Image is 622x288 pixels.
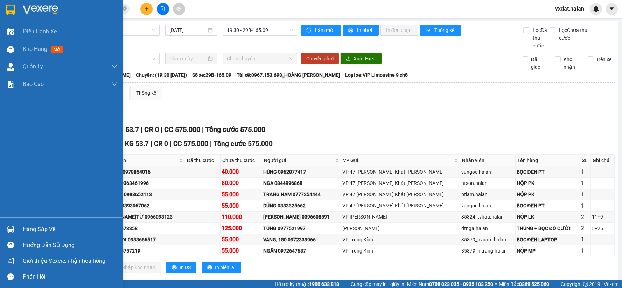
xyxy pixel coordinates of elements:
td: VP Nguyễn Trãi [341,212,461,223]
span: Chọn chuyến [227,53,293,64]
div: 2 [581,213,589,221]
span: | [210,140,212,148]
th: Nhân viên [460,155,515,166]
button: In đơn chọn [380,25,419,36]
img: solution-icon [7,81,14,88]
img: icon-new-feature [593,6,599,12]
span: Người nhận [99,156,178,164]
span: VP Gửi [343,156,453,164]
span: | [344,280,345,288]
input: Chọn ngày [169,55,206,62]
div: [PERSON_NAME] 0396608591 [263,213,340,221]
div: 55.000 [222,201,261,210]
div: Hàng sắp về [23,224,117,235]
strong: 0708 023 035 - 0935 103 250 [429,281,493,287]
div: Hướng dẫn sử dụng [23,240,117,250]
img: warehouse-icon [7,28,14,35]
span: download [346,56,351,62]
span: Kho hàng [23,46,47,52]
span: | [202,125,204,134]
span: Tổng cước 575.000 [214,140,273,148]
span: close-circle [123,6,127,12]
span: | [170,140,172,148]
span: Điều hành xe [23,27,57,36]
span: Miền Bắc [499,280,549,288]
button: file-add [157,3,169,15]
button: bar-chartThống kê [420,25,461,36]
div: HỘP MP [517,247,579,255]
div: vungoc.halan [461,168,514,176]
div: 35879_nvnam.halan [461,236,514,243]
div: 2 [581,224,589,233]
div: 55.000 [222,235,261,244]
strong: 1900 633 818 [309,281,339,287]
div: NGA 0844996868 [263,179,340,187]
img: warehouse-icon [7,226,14,233]
td: VP 47 Trần Khát Chân [341,200,461,212]
span: Hỗ trợ kỹ thuật: [275,280,339,288]
span: printer [207,265,212,270]
span: Miền Nam [407,280,493,288]
div: VP 47 [PERSON_NAME] Khát [PERSON_NAME] [342,179,459,187]
span: | [141,125,142,134]
span: | [161,125,162,134]
span: notification [7,257,14,264]
span: Tổng cước 575.000 [205,125,265,134]
div: THÙNG + BỌC ĐỒ CƯỚI [517,225,579,232]
img: warehouse-icon [7,63,14,71]
div: ntson.halan [461,179,514,187]
div: VP [PERSON_NAME] [342,213,459,221]
span: vxdat.halan [550,4,590,13]
button: Chuyển phơi [301,53,339,64]
div: BỌC ĐEN LAPTOP [517,236,579,243]
td: VP 47 Trần Khát Chân [341,178,461,189]
span: Làm mới [315,26,335,34]
span: close-circle [123,6,127,11]
span: bar-chart [426,28,432,33]
span: ⚪️ [495,283,497,286]
span: down [112,64,117,69]
button: printerIn DS [166,262,196,273]
span: question-circle [7,242,14,248]
img: logo-vxr [6,5,15,15]
div: MINH 0345757219 [99,247,184,255]
span: Tài xế: 0967.153.693_HOÀNG [PERSON_NAME] [237,71,340,79]
span: In DS [180,263,191,271]
span: Quản Lý [23,62,43,71]
div: 55.000 [222,190,261,199]
button: printerIn phơi [343,25,379,36]
button: downloadNhập kho nhận [108,262,161,273]
div: 40.000 [222,167,261,176]
div: 1 [581,246,589,255]
div: 35324_tvhau.halan [461,213,514,221]
span: Giới thiệu Vexere, nhận hoa hồng [23,256,105,265]
span: Lọc Chưa thu cước [556,26,589,42]
div: LINH DTU 0393067062 [99,202,184,209]
div: VP 47 [PERSON_NAME] Khát [PERSON_NAME] [342,168,459,176]
span: In biên lai [215,263,235,271]
td: VP Trung Kính [341,245,461,256]
th: Ghi chú [591,155,615,166]
div: Phản hồi [23,272,117,282]
div: Thống kê [136,89,156,97]
div: 1 [581,179,589,187]
button: printerIn biên lai [202,262,241,273]
div: vungoc.halan [461,202,514,209]
div: VP Trung Kính [342,236,459,243]
th: Đã thu cước [185,155,221,166]
div: 1 [581,167,589,176]
div: BỌC ĐEN PT [517,202,579,209]
div: Huân Thu Đt 0983666517 [99,236,184,243]
img: warehouse-icon [7,46,14,53]
div: HỘP LK [517,213,579,221]
button: caret-down [606,3,618,15]
div: 80.000 [222,179,261,187]
div: VP 47 [PERSON_NAME] Khát [PERSON_NAME] [342,202,459,209]
div: HỘP PK [517,179,579,187]
th: Tên hàng [516,155,580,166]
span: Trên xe [593,55,614,63]
div: QUANG DT 0988652113 [99,190,184,198]
button: plus [140,3,153,15]
div: THOA ĐT 0363461996 [99,179,184,187]
span: Loại xe: VIP Limousine 9 chỗ [345,71,408,79]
